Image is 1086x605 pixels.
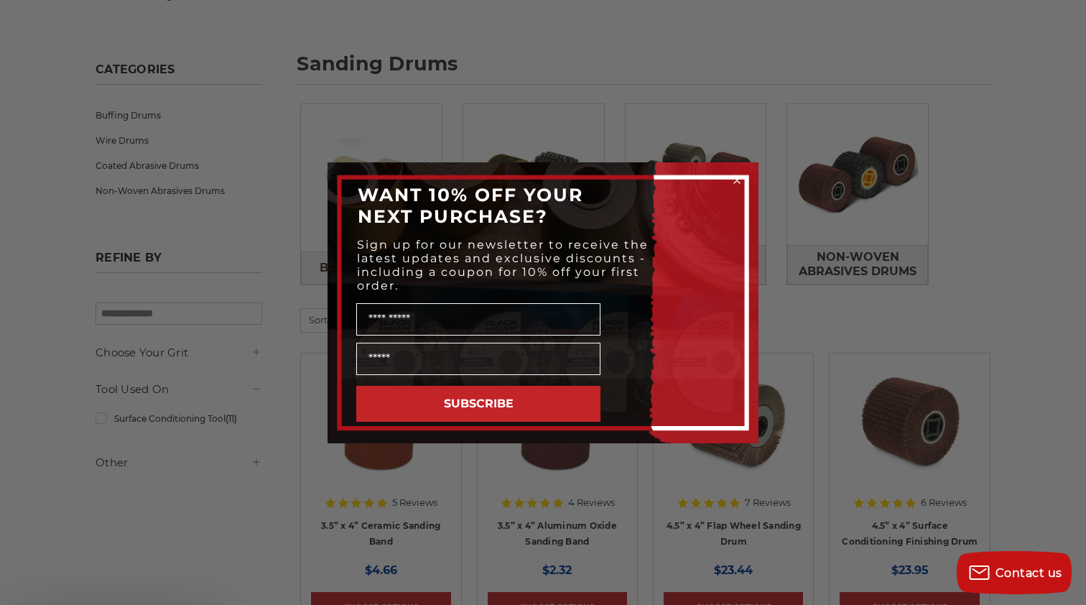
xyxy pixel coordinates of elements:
[358,184,583,227] span: WANT 10% OFF YOUR NEXT PURCHASE?
[730,173,744,188] button: Close dialog
[995,566,1062,580] span: Contact us
[357,238,649,292] span: Sign up for our newsletter to receive the latest updates and exclusive discounts - including a co...
[957,551,1072,594] button: Contact us
[356,386,600,422] button: SUBSCRIBE
[356,343,600,375] input: Email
